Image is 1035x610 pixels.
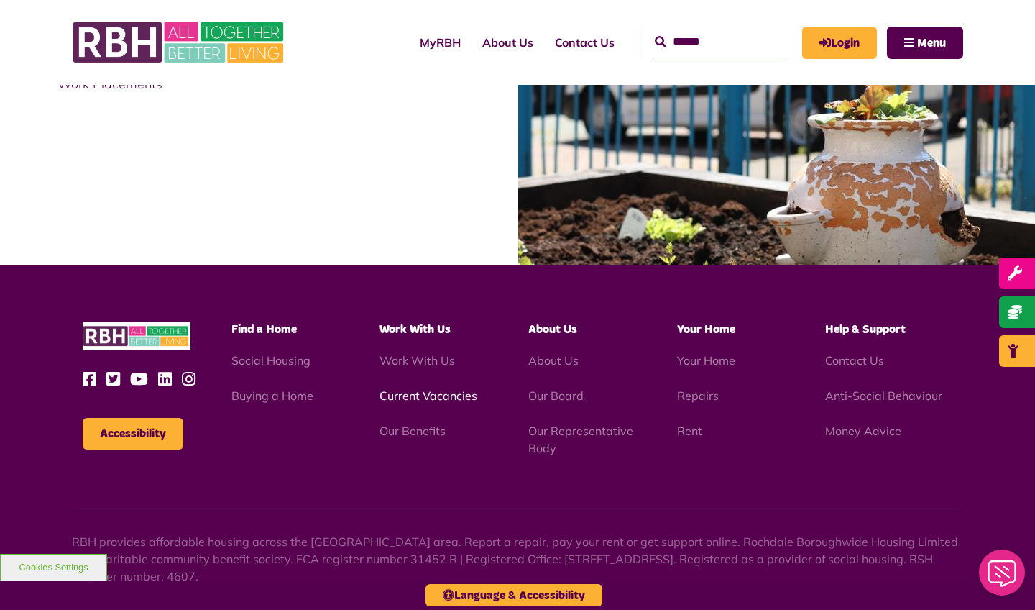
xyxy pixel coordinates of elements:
img: RBH [72,14,287,70]
span: Help & Support [825,324,906,335]
a: Anti-Social Behaviour [825,388,942,403]
a: Our Board [528,388,584,403]
a: MyRBH [409,23,471,62]
a: Contact Us [825,353,884,368]
a: Your Home [677,353,735,368]
span: Menu [917,37,946,49]
button: Accessibility [83,418,183,450]
p: RBH provides affordable housing across the [GEOGRAPHIC_DATA] area. Report a repair, pay your rent... [72,533,963,585]
iframe: Netcall Web Assistant for live chat [970,545,1035,610]
button: Navigation [887,27,963,59]
a: About Us [528,353,579,368]
a: Social Housing [231,353,310,368]
button: Language & Accessibility [425,584,602,606]
img: RBH [83,322,190,350]
a: About Us [471,23,544,62]
span: About Us [528,324,577,335]
a: MyRBH [802,27,877,59]
a: Current Vacancies [379,388,477,403]
a: Work With Us [379,353,455,368]
a: Contact Us [544,23,625,62]
span: Work With Us [379,324,451,335]
a: Repairs [677,388,719,403]
a: Our Benefits [379,424,446,438]
span: Your Home [677,324,735,335]
a: Rent [677,424,702,438]
span: Find a Home [231,324,297,335]
a: Money Advice [825,424,901,438]
a: Buying a Home [231,388,313,403]
a: Our Representative Body [528,424,633,455]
